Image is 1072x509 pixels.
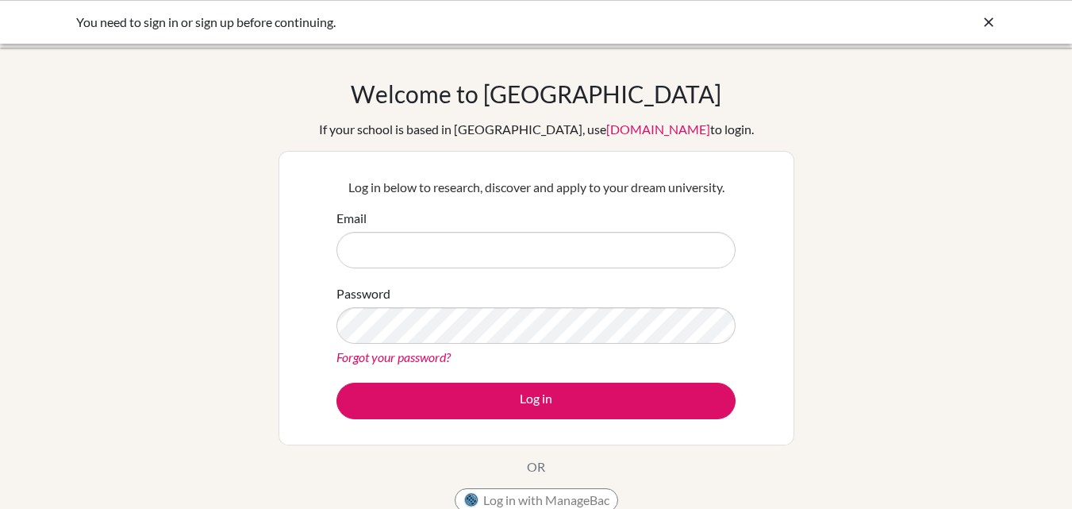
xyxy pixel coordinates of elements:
[336,284,390,303] label: Password
[336,349,451,364] a: Forgot your password?
[76,13,759,32] div: You need to sign in or sign up before continuing.
[336,383,736,419] button: Log in
[606,121,710,137] a: [DOMAIN_NAME]
[527,457,545,476] p: OR
[336,178,736,197] p: Log in below to research, discover and apply to your dream university.
[336,209,367,228] label: Email
[319,120,754,139] div: If your school is based in [GEOGRAPHIC_DATA], use to login.
[351,79,721,108] h1: Welcome to [GEOGRAPHIC_DATA]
